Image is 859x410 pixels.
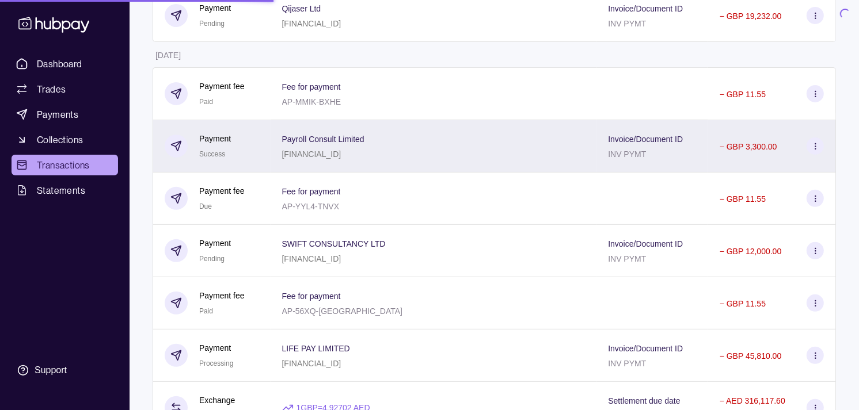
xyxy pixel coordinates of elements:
p: AP-MMIK-BXHE [282,97,341,106]
p: Payment [199,342,233,354]
p: Qijaser Ltd [282,4,321,13]
span: Processing [199,359,233,367]
p: Exchange [199,394,235,407]
span: Success [199,150,225,158]
p: INV PYMT [608,254,646,263]
p: − GBP 11.55 [720,299,766,308]
a: Dashboard [12,53,118,74]
span: Payments [37,108,78,121]
p: Settlement due date [608,396,680,405]
p: INV PYMT [608,359,646,368]
p: Invoice/Document ID [608,239,683,248]
span: Trades [37,82,66,96]
span: Paid [199,307,213,315]
span: Paid [199,98,213,106]
p: Invoice/Document ID [608,135,683,144]
p: − GBP 45,810.00 [720,351,782,361]
span: Pending [199,255,225,263]
div: Support [35,364,67,377]
p: Invoice/Document ID [608,4,683,13]
a: Transactions [12,155,118,175]
p: Fee for payment [282,187,341,196]
p: Payment [199,237,231,250]
p: Invoice/Document ID [608,344,683,353]
p: − GBP 3,300.00 [720,142,777,151]
p: Payment fee [199,185,245,197]
span: Pending [199,20,225,28]
p: Payment fee [199,289,245,302]
a: Support [12,358,118,382]
a: Payments [12,104,118,125]
p: LIFE PAY LIMITED [282,344,350,353]
p: AP-56XQ-[GEOGRAPHIC_DATA] [282,306,403,316]
p: − AED 316,117.60 [720,396,785,405]
p: [FINANCIAL_ID] [282,359,341,368]
p: SWIFT CONSULTANCY LTD [282,239,386,248]
p: [DATE] [155,51,181,60]
span: Dashboard [37,57,82,71]
a: Trades [12,79,118,99]
p: Payroll Consult Limited [282,135,364,144]
p: [FINANCIAL_ID] [282,19,341,28]
p: [FINANCIAL_ID] [282,254,341,263]
p: [FINANCIAL_ID] [282,150,341,159]
a: Collections [12,129,118,150]
p: INV PYMT [608,19,646,28]
p: INV PYMT [608,150,646,159]
span: Collections [37,133,83,147]
span: Due [199,202,212,210]
p: − GBP 11.55 [720,194,766,204]
p: − GBP 11.55 [720,90,766,99]
p: Payment [199,132,231,145]
p: − GBP 19,232.00 [720,12,782,21]
p: − GBP 12,000.00 [720,247,782,256]
span: Statements [37,183,85,197]
p: Payment [199,2,231,14]
p: Fee for payment [282,292,341,301]
p: Fee for payment [282,82,341,91]
p: AP-YYL4-TNVX [282,202,340,211]
p: Payment fee [199,80,245,93]
a: Statements [12,180,118,201]
span: Transactions [37,158,90,172]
